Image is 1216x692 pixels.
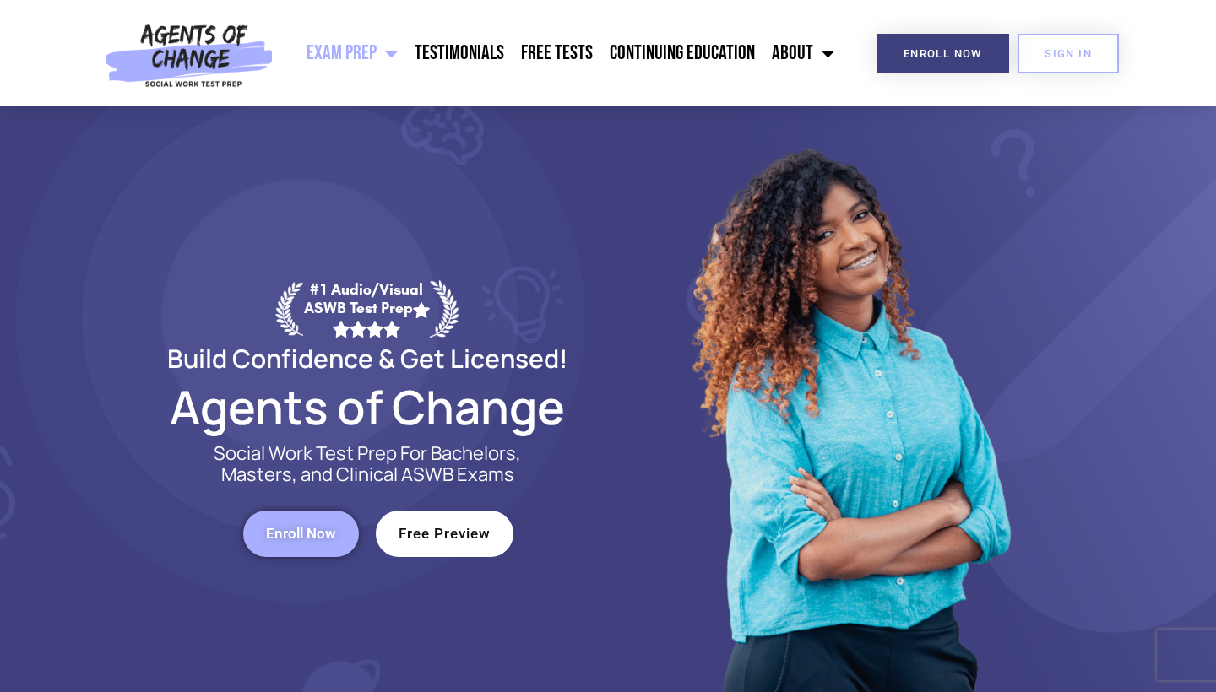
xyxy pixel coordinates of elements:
[1018,34,1119,73] a: SIGN IN
[877,34,1009,73] a: Enroll Now
[904,48,982,59] span: Enroll Now
[266,527,336,541] span: Enroll Now
[298,32,406,74] a: Exam Prep
[127,346,608,370] h2: Build Confidence & Get Licensed!
[376,511,513,557] a: Free Preview
[303,280,430,337] div: #1 Audio/Visual ASWB Test Prep
[281,32,844,74] nav: Menu
[406,32,513,74] a: Testimonials
[194,443,540,485] p: Social Work Test Prep For Bachelors, Masters, and Clinical ASWB Exams
[763,32,843,74] a: About
[1045,48,1092,59] span: SIGN IN
[399,527,491,541] span: Free Preview
[601,32,763,74] a: Continuing Education
[127,387,608,426] h2: Agents of Change
[513,32,601,74] a: Free Tests
[243,511,359,557] a: Enroll Now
